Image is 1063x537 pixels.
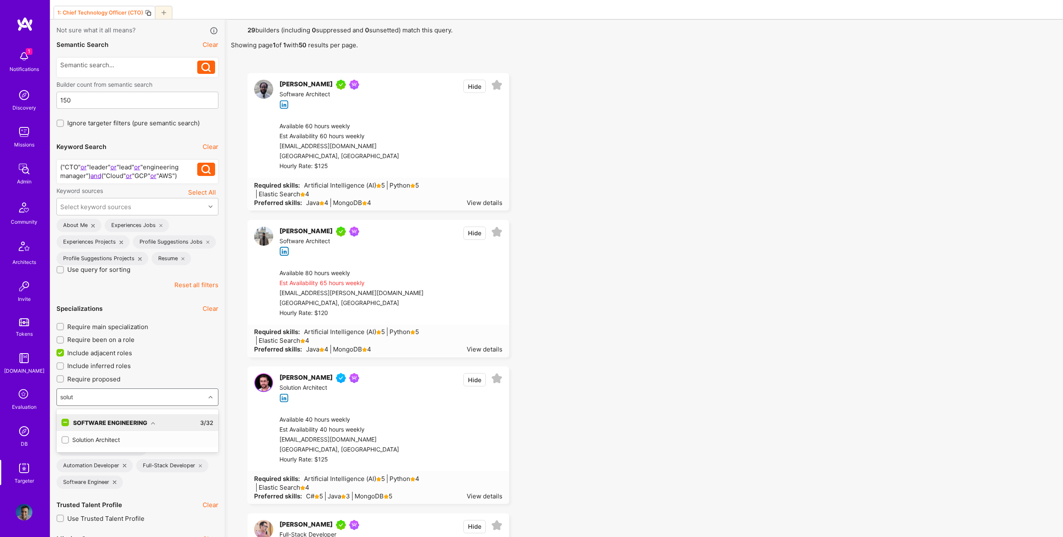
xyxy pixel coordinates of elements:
div: 1: Chief Technology Officer (CTO) [57,10,143,16]
i: icon Star [410,477,415,482]
div: [PERSON_NAME] [279,520,333,530]
div: Profile Suggestions Jobs [133,235,216,249]
i: icon Plus [162,10,166,15]
a: User Avatar [254,373,273,403]
div: [EMAIL_ADDRESS][DOMAIN_NAME] [279,435,399,445]
button: Hide [463,227,486,240]
i: icon EmptyStar [491,373,502,384]
span: Python 5 [387,181,419,190]
span: Java 3 [325,492,350,500]
i: icon Star [362,347,367,352]
div: [PERSON_NAME] [279,227,333,237]
div: Evaluation [12,403,37,411]
i: icon Star [410,183,415,188]
div: Software Engineer [56,476,123,489]
button: Clear [203,142,218,151]
div: Community [11,217,37,226]
div: Available 60 hours weekly [279,122,399,132]
button: Hide [463,373,486,386]
button: Select All [186,187,218,198]
img: User Avatar [16,504,32,520]
div: Profile Suggestions Projects [56,252,148,265]
i: icon linkedIn [279,100,289,110]
i: icon linkedIn [279,393,289,403]
button: Clear [203,500,218,509]
div: [GEOGRAPHIC_DATA], [GEOGRAPHIC_DATA] [279,151,399,161]
img: Been on Mission [349,80,359,90]
div: Tokens [16,330,33,338]
div: Software Architect [279,237,362,247]
img: Vetted A.Teamer [336,373,346,383]
span: MongoDB 5 [352,492,392,500]
i: icon Close [120,241,123,244]
div: Trusted Talent Profile [56,500,122,509]
img: User Avatar [254,80,273,99]
span: Artificial Intelligence (AI) 5 [302,327,385,336]
p: Showing page of with results per page. [231,41,1057,49]
label: Builder count from semantic search [56,81,218,88]
img: A.Teamer in Residence [336,80,346,90]
span: Ignore targeter filters (pure semantic search) [67,119,200,127]
span: Use Trusted Talent Profile [67,514,145,523]
button: Hide [463,80,486,93]
i: icon Copy [145,10,152,16]
img: Admin Search [16,423,32,439]
i: icon Close [199,464,202,467]
div: ("CTO" or "leader" or "lead" or "engineering manager") and ("Cloud" or "GCP" or "AWS") [60,163,198,180]
i: icon EmptyStar [491,520,502,531]
img: Skill Targeter [16,460,32,476]
div: [EMAIL_ADDRESS][PERSON_NAME][DOMAIN_NAME] [279,288,424,298]
i: icon Chevron [208,395,213,399]
div: Full-Stack Developer [136,459,209,472]
span: Python 5 [387,327,419,336]
img: discovery [16,87,32,103]
span: Not sure what it all means? [56,26,136,35]
a: User Avatar [254,227,273,256]
div: Resume [152,252,191,265]
div: DB [21,439,28,448]
span: Java 4 [304,345,328,354]
i: icon Star [300,192,305,197]
div: Specializations [56,304,103,313]
label: Keyword sources [56,187,103,195]
div: Invite [18,295,31,303]
span: Artificial Intelligence (AI) 5 [302,181,385,190]
div: 3 / 32 [200,414,213,431]
div: Notifications [10,65,39,73]
i: icon SelectionTeam [16,387,32,403]
img: admin teamwork [16,161,32,177]
span: 1 [26,48,32,55]
div: Hourly Rate: $120 [279,308,424,318]
i: icon Search [201,165,211,174]
div: View details [467,198,502,207]
span: Elastic Search 4 [256,483,309,492]
i: icon Star [362,201,367,206]
strong: Preferred skills: [254,199,302,207]
i: icon Star [384,494,389,499]
div: Available 80 hours weekly [279,268,424,278]
img: Invite [16,278,32,295]
img: tokens [19,318,29,326]
span: C# 5 [304,492,323,500]
img: A.Teamer in Residence [336,227,346,237]
i: icon Star [319,201,324,206]
span: MongoDB 4 [331,198,371,207]
div: Available 40 hours weekly [279,415,399,425]
i: icon Star [300,486,305,491]
div: Solution Architect [279,383,362,393]
strong: 0 [312,26,316,34]
i: icon Star [300,339,305,344]
i: icon Close [123,464,126,467]
div: Software Engineering [73,418,155,427]
div: Missions [14,140,34,149]
i: icon Close [159,224,163,227]
button: Hide [463,520,486,533]
div: Est Availability 60 hours weekly [279,132,399,142]
a: User Avatar [14,504,34,520]
strong: 0 [365,26,369,34]
div: [GEOGRAPHIC_DATA], [GEOGRAPHIC_DATA] [279,445,399,455]
div: Semantic Search [56,40,108,49]
img: Been on Mission [349,227,359,237]
img: bell [16,48,32,65]
i: icon ArrowUp [151,421,155,425]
